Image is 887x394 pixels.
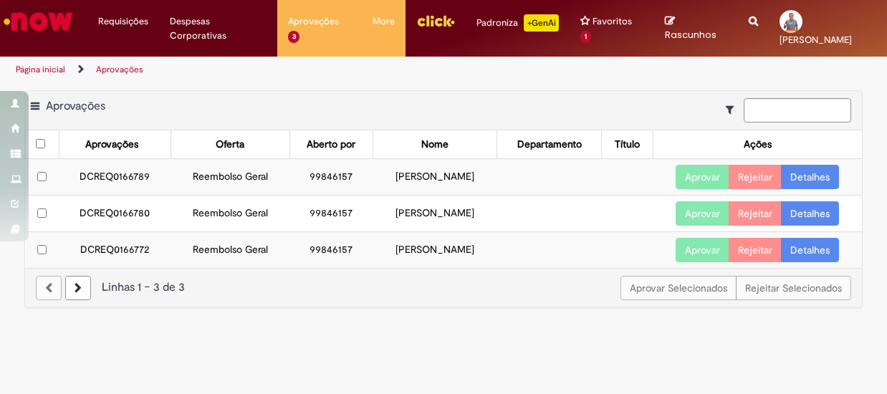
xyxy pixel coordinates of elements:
a: Detalhes [781,201,839,226]
span: [PERSON_NAME] [780,34,852,46]
a: Detalhes [781,238,839,262]
button: Rejeitar [729,165,782,189]
td: Reembolso Geral [171,159,289,196]
button: Rejeitar [729,201,782,226]
td: DCREQ0166772 [59,232,171,269]
span: Aprovações [288,14,339,29]
img: click_logo_yellow_360x200.png [416,10,455,32]
td: Reembolso Geral [171,232,289,269]
span: Rascunhos [665,28,716,42]
td: 99846157 [289,196,373,232]
td: [PERSON_NAME] [373,159,497,196]
span: Requisições [98,14,148,29]
td: [PERSON_NAME] [373,232,497,269]
div: Aprovações [85,138,138,152]
div: Departamento [517,138,582,152]
button: Aprovar [676,238,729,262]
div: Aberto por [307,138,355,152]
div: Título [615,138,640,152]
button: Rejeitar [729,238,782,262]
button: Aprovar [676,165,729,189]
td: Reembolso Geral [171,196,289,232]
div: Oferta [216,138,244,152]
p: +GenAi [524,14,559,32]
div: Ações [744,138,772,152]
td: DCREQ0166780 [59,196,171,232]
a: Aprovações [96,64,143,75]
button: Aprovar [676,201,729,226]
span: 1 [580,31,591,43]
a: Detalhes [781,165,839,189]
span: 3 [288,31,300,43]
a: Rascunhos [665,15,727,42]
img: ServiceNow [1,7,75,36]
span: Aprovações [46,99,105,113]
td: 99846157 [289,159,373,196]
span: More [373,14,395,29]
span: Favoritos [593,14,632,29]
ul: Trilhas de página [11,57,580,83]
i: Mostrar filtros para: Suas Solicitações [726,105,741,115]
div: Padroniza [476,14,559,32]
a: Página inicial [16,64,65,75]
div: Linhas 1 − 3 de 3 [36,279,851,296]
span: Despesas Corporativas [170,14,267,43]
td: [PERSON_NAME] [373,196,497,232]
td: 99846157 [289,232,373,269]
th: Aprovações [59,130,171,158]
td: DCREQ0166789 [59,159,171,196]
div: Nome [421,138,449,152]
